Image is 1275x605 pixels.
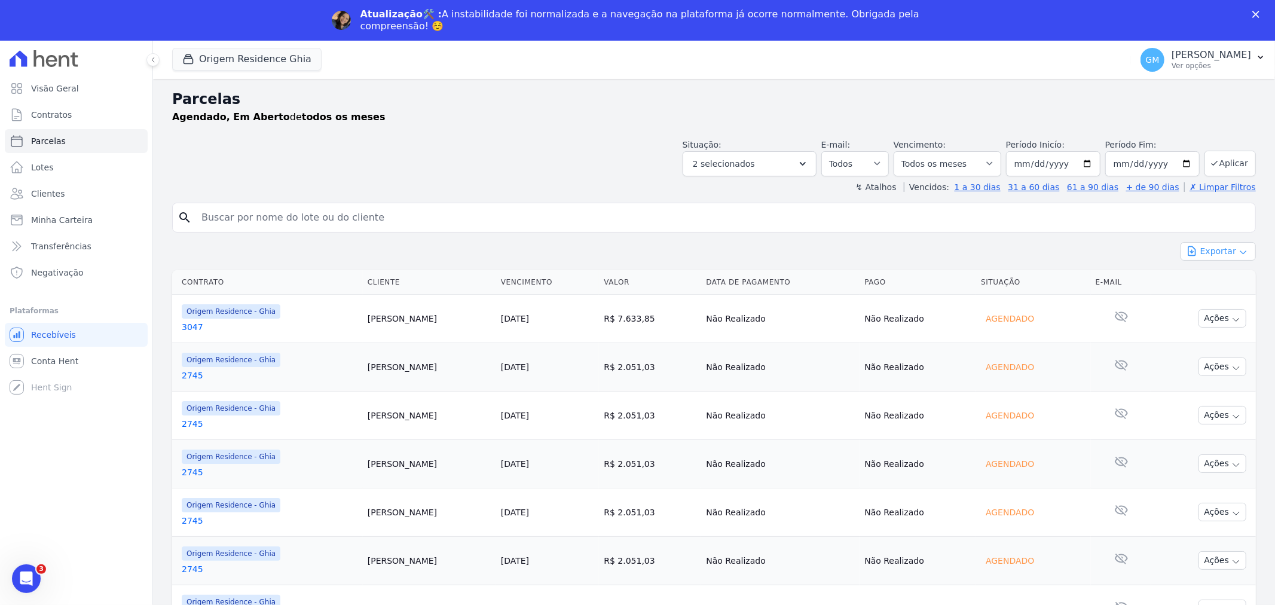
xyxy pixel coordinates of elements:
a: 2745 [182,515,358,527]
div: A instabilidade foi normalizada e a navegação na plataforma já ocorre normalmente. Obrigada pela ... [360,8,925,32]
td: R$ 2.051,03 [599,488,701,536]
td: Não Realizado [701,294,860,343]
span: 2 selecionados [693,157,755,171]
td: Não Realizado [860,536,976,585]
a: 2745 [182,418,358,430]
label: Situação: [683,140,721,149]
td: [PERSON_NAME] [363,488,496,536]
div: Plataformas [10,304,143,318]
button: Ações [1198,503,1246,521]
button: Ações [1198,406,1246,424]
a: ✗ Limpar Filtros [1184,182,1256,192]
iframe: Intercom live chat [12,564,41,593]
strong: todos os meses [302,111,386,123]
a: Recebíveis [5,323,148,347]
button: Origem Residence Ghia [172,48,322,71]
div: Agendado [981,552,1039,569]
img: Profile image for Adriane [332,11,351,30]
th: Valor [599,270,701,295]
td: Não Realizado [860,488,976,536]
span: Contratos [31,109,72,121]
div: Agendado [981,504,1039,521]
th: Vencimento [496,270,600,295]
a: Minha Carteira [5,208,148,232]
span: Visão Geral [31,82,79,94]
span: Origem Residence - Ghia [182,450,280,464]
button: Ações [1198,454,1246,473]
td: [PERSON_NAME] [363,391,496,439]
p: de [172,110,386,124]
span: Origem Residence - Ghia [182,546,280,561]
span: Origem Residence - Ghia [182,498,280,512]
th: Contrato [172,270,363,295]
td: Não Realizado [701,439,860,488]
button: Aplicar [1204,151,1256,176]
td: R$ 2.051,03 [599,536,701,585]
th: Situação [976,270,1091,295]
i: search [178,210,192,225]
button: Ações [1198,357,1246,376]
span: Lotes [31,161,54,173]
a: Conta Hent [5,349,148,373]
a: Parcelas [5,129,148,153]
div: Agendado [981,407,1039,424]
td: [PERSON_NAME] [363,294,496,343]
td: [PERSON_NAME] [363,536,496,585]
a: Transferências [5,234,148,258]
input: Buscar por nome do lote ou do cliente [194,206,1250,230]
a: Negativação [5,261,148,285]
label: Vencimento: [894,140,946,149]
a: [DATE] [501,508,529,517]
span: Origem Residence - Ghia [182,353,280,367]
span: Origem Residence - Ghia [182,304,280,319]
strong: Agendado, Em Aberto [172,111,290,123]
td: Não Realizado [860,294,976,343]
th: Cliente [363,270,496,295]
a: [DATE] [501,314,529,323]
td: R$ 2.051,03 [599,391,701,439]
div: Fechar [1252,11,1264,18]
a: [DATE] [501,411,529,420]
td: Não Realizado [701,391,860,439]
a: 2745 [182,466,358,478]
td: R$ 2.051,03 [599,439,701,488]
div: Agendado [981,310,1039,327]
td: Não Realizado [701,536,860,585]
div: Agendado [981,456,1039,472]
button: Ações [1198,309,1246,328]
td: Não Realizado [860,391,976,439]
th: Data de Pagamento [701,270,860,295]
span: Negativação [31,267,84,279]
td: Não Realizado [701,488,860,536]
a: 61 a 90 dias [1067,182,1118,192]
a: Visão Geral [5,77,148,100]
a: Lotes [5,155,148,179]
a: 2745 [182,369,358,381]
a: [DATE] [501,459,529,469]
a: 31 a 60 dias [1008,182,1059,192]
label: ↯ Atalhos [855,182,896,192]
span: Conta Hent [31,355,78,367]
a: Contratos [5,103,148,127]
a: [DATE] [501,556,529,566]
a: [DATE] [501,362,529,372]
td: R$ 2.051,03 [599,343,701,391]
p: Ver opções [1172,61,1251,71]
button: 2 selecionados [683,151,817,176]
button: GM [PERSON_NAME] Ver opções [1131,43,1275,77]
span: Origem Residence - Ghia [182,401,280,415]
span: Clientes [31,188,65,200]
a: 1 a 30 dias [955,182,1001,192]
td: R$ 7.633,85 [599,294,701,343]
span: Minha Carteira [31,214,93,226]
label: E-mail: [821,140,851,149]
button: Ações [1198,551,1246,570]
label: Período Inicío: [1006,140,1065,149]
label: Vencidos: [904,182,949,192]
p: [PERSON_NAME] [1172,49,1251,61]
th: E-mail [1091,270,1152,295]
a: 3047 [182,321,358,333]
h2: Parcelas [172,88,1256,110]
a: + de 90 dias [1126,182,1179,192]
span: Recebíveis [31,329,76,341]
